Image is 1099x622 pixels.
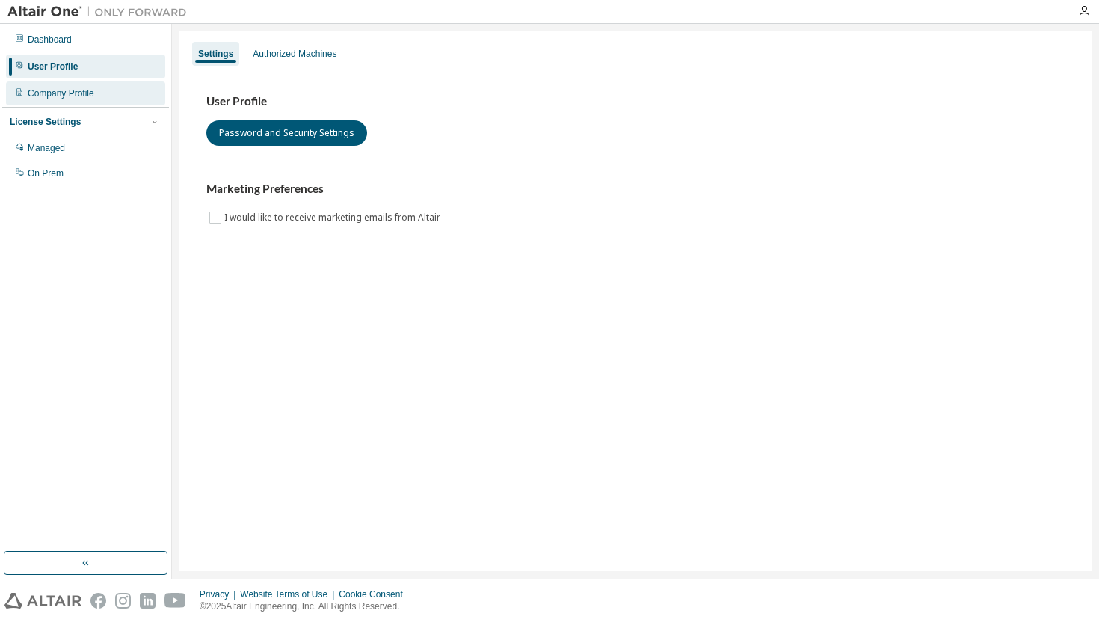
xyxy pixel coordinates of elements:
[198,48,233,60] div: Settings
[28,167,64,179] div: On Prem
[28,87,94,99] div: Company Profile
[4,593,81,609] img: altair_logo.svg
[115,593,131,609] img: instagram.svg
[28,142,65,154] div: Managed
[253,48,336,60] div: Authorized Machines
[28,34,72,46] div: Dashboard
[224,209,443,227] label: I would like to receive marketing emails from Altair
[10,116,81,128] div: License Settings
[206,120,367,146] button: Password and Security Settings
[140,593,156,609] img: linkedin.svg
[339,588,411,600] div: Cookie Consent
[7,4,194,19] img: Altair One
[200,588,240,600] div: Privacy
[90,593,106,609] img: facebook.svg
[206,182,1065,197] h3: Marketing Preferences
[206,94,1065,109] h3: User Profile
[200,600,412,613] p: © 2025 Altair Engineering, Inc. All Rights Reserved.
[28,61,78,73] div: User Profile
[240,588,339,600] div: Website Terms of Use
[164,593,186,609] img: youtube.svg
